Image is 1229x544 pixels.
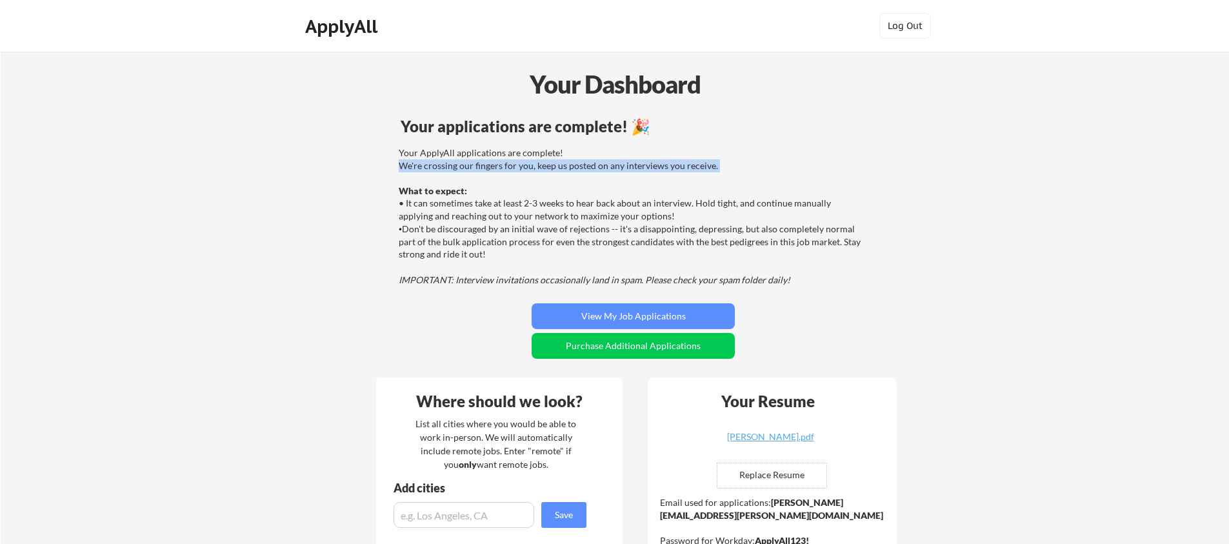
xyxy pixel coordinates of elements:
[399,146,864,286] div: Your ApplyAll applications are complete! We're crossing our fingers for you, keep us posted on an...
[394,482,590,494] div: Add cities
[704,394,832,409] div: Your Resume
[379,394,619,409] div: Where should we look?
[694,432,847,452] a: [PERSON_NAME].pdf
[399,225,402,234] font: •
[1,66,1229,103] div: Your Dashboard
[305,15,381,37] div: ApplyAll
[694,432,847,441] div: [PERSON_NAME].pdf
[459,459,477,470] strong: only
[399,185,467,196] strong: What to expect:
[401,119,866,134] div: Your applications are complete! 🎉
[532,333,735,359] button: Purchase Additional Applications
[660,497,883,521] strong: [PERSON_NAME][EMAIL_ADDRESS][PERSON_NAME][DOMAIN_NAME]
[532,303,735,329] button: View My Job Applications
[399,274,790,285] em: IMPORTANT: Interview invitations occasionally land in spam. Please check your spam folder daily!
[407,417,585,471] div: List all cities where you would be able to work in-person. We will automatically include remote j...
[394,502,534,528] input: e.g. Los Angeles, CA
[541,502,586,528] button: Save
[879,13,931,39] button: Log Out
